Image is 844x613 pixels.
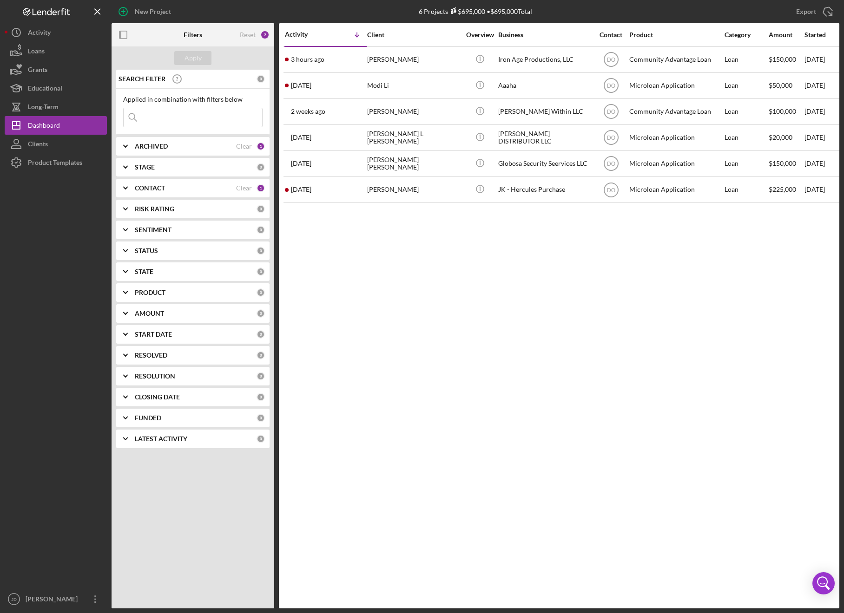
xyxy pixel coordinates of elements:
div: 0 [257,309,265,318]
b: RISK RATING [135,205,174,213]
b: RESOLVED [135,352,167,359]
div: Loan [725,177,768,202]
button: Activity [5,23,107,42]
div: Category [725,31,768,39]
div: 0 [257,351,265,359]
span: $150,000 [769,55,796,63]
div: Loan [725,125,768,150]
div: Long-Term [28,98,59,118]
div: Open Intercom Messenger [812,572,835,594]
div: [PERSON_NAME] L [PERSON_NAME] [367,125,460,150]
div: 0 [257,267,265,276]
b: ARCHIVED [135,143,168,150]
div: Community Advantage Loan [629,99,722,124]
time: 2025-09-14 19:50 [291,108,325,115]
b: SEARCH FILTER [119,75,165,83]
div: Product [629,31,722,39]
span: $100,000 [769,107,796,115]
b: STATE [135,268,153,275]
b: SENTIMENT [135,226,171,234]
div: 0 [257,75,265,83]
button: New Project [112,2,180,21]
b: CLOSING DATE [135,393,180,401]
div: 1 [257,184,265,192]
text: DO [607,135,615,141]
time: 2025-09-23 01:33 [291,82,311,89]
b: FUNDED [135,414,161,422]
b: STATUS [135,247,158,254]
div: [PERSON_NAME] [PERSON_NAME] [367,151,460,176]
b: PRODUCT [135,289,165,296]
div: 6 Projects • $695,000 Total [419,7,532,15]
div: JK - Hercules Purchase [498,177,591,202]
button: Apply [174,51,211,65]
span: $20,000 [769,133,792,141]
div: Contact [593,31,628,39]
div: $695,000 [448,7,485,15]
div: Loan [725,99,768,124]
div: Microloan Application [629,177,722,202]
button: Educational [5,79,107,98]
div: Globosa Security Seervices LLC [498,151,591,176]
time: 2025-09-29 19:18 [291,56,324,63]
div: Microloan Application [629,125,722,150]
div: Loan [725,47,768,72]
div: Overview [462,31,497,39]
text: DO [607,109,615,115]
div: [PERSON_NAME] [367,177,460,202]
div: Iron Age Productions, LLC [498,47,591,72]
div: 0 [257,414,265,422]
div: Applied in combination with filters below [123,96,263,103]
div: [PERSON_NAME] [367,99,460,124]
button: Dashboard [5,116,107,135]
div: 0 [257,372,265,380]
div: Dashboard [28,116,60,137]
button: Product Templates [5,153,107,172]
text: DO [607,187,615,193]
time: 2025-06-19 14:26 [291,186,311,193]
button: Long-Term [5,98,107,116]
div: 0 [257,393,265,401]
div: 0 [257,247,265,255]
div: 0 [257,163,265,171]
text: JD [11,597,17,602]
div: Microloan Application [629,73,722,98]
div: Amount [769,31,804,39]
b: CONTACT [135,184,165,192]
div: [PERSON_NAME] [367,47,460,72]
span: $50,000 [769,81,792,89]
div: Client [367,31,460,39]
b: AMOUNT [135,310,164,317]
div: Community Advantage Loan [629,47,722,72]
div: Loans [28,42,45,63]
div: [PERSON_NAME] DISTRIBUTOR LLC [498,125,591,150]
div: 1 [257,142,265,150]
div: Business [498,31,591,39]
button: Grants [5,60,107,79]
time: 2025-07-01 21:06 [291,134,311,141]
div: 0 [257,205,265,213]
div: Educational [28,79,62,100]
div: Grants [28,60,47,81]
div: Clear [236,184,252,192]
div: 0 [257,226,265,234]
div: Loan [725,151,768,176]
div: Clients [28,135,48,156]
button: Loans [5,42,107,60]
b: STAGE [135,163,155,171]
div: [PERSON_NAME] [23,590,84,611]
div: Export [796,2,816,21]
time: 2025-06-20 09:24 [291,160,311,167]
button: JD[PERSON_NAME] [5,590,107,608]
span: $150,000 [769,159,796,167]
div: Apply [185,51,202,65]
div: Microloan Application [629,151,722,176]
text: DO [607,161,615,167]
div: Activity [285,31,326,38]
div: 0 [257,330,265,339]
